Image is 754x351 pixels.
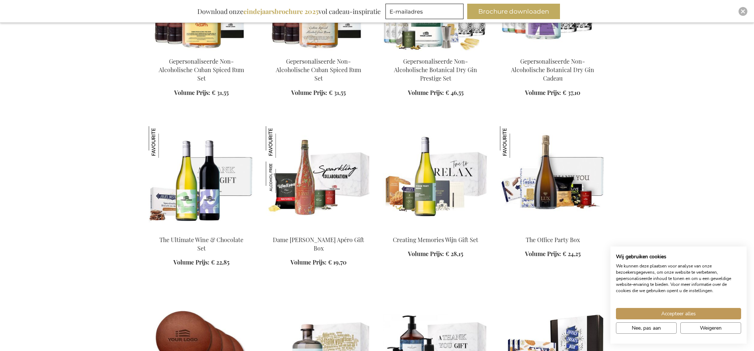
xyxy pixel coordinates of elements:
[159,236,243,252] a: The Ultimate Wine & Chocolate Set
[290,258,327,266] span: Volume Prijs:
[290,258,346,267] a: Volume Prijs: € 19,70
[266,126,371,229] img: Dame Jeanne Biermocktail Apéro Gift Box
[194,4,384,19] div: Download onze vol cadeau-inspiratie
[173,258,209,266] span: Volume Prijs:
[385,4,466,21] form: marketing offers and promotions
[616,253,741,260] h2: Wij gebruiken cookies
[408,89,444,96] span: Volume Prijs:
[383,226,488,233] a: Personalised White Wine
[661,310,696,318] span: Accepteer alles
[616,322,677,334] button: Pas cookie voorkeuren aan
[273,236,364,252] a: Dame [PERSON_NAME] Apéro Gift Box
[500,226,605,233] a: The Office Party Box The Office Party Box
[174,89,210,96] span: Volume Prijs:
[500,126,605,229] img: The Office Party Box
[266,48,371,55] a: Personalised Non-Alcoholic Cuban Spiced Rum Set
[291,89,346,97] a: Volume Prijs: € 31,55
[525,250,561,258] span: Volume Prijs:
[243,7,318,16] b: eindejaarsbrochure 2025
[393,236,478,244] a: Creating Memories Wijn Gift Set
[632,324,661,332] span: Nee, pas aan
[276,57,361,82] a: Gepersonaliseerde Non-Alcoholische Cuban Spiced Rum Set
[149,126,180,158] img: The Ultimate Wine & Chocolate Set
[385,4,464,19] input: E-mailadres
[741,9,745,14] img: Close
[525,89,580,97] a: Volume Prijs: € 37,10
[266,162,297,193] img: Dame Jeanne Biermocktail Apéro Gift Box
[525,250,581,258] a: Volume Prijs: € 24,25
[174,89,229,97] a: Volume Prijs: € 31,55
[700,324,722,332] span: Weigeren
[616,308,741,319] button: Accepteer alle cookies
[445,250,463,258] span: € 28,15
[328,258,346,266] span: € 19,70
[173,258,229,267] a: Volume Prijs: € 22,85
[563,89,580,96] span: € 37,10
[383,126,488,229] img: Personalised White Wine
[329,89,346,96] span: € 31,55
[408,250,463,258] a: Volume Prijs: € 28,15
[266,226,371,233] a: Dame Jeanne Biermocktail Apéro Gift Box Dame Jeanne Biermocktail Apéro Gift Box Dame Jeanne Bierm...
[159,57,244,82] a: Gepersonaliseerde Non-Alcoholische Cuban Spiced Rum Set
[266,126,297,158] img: Dame Jeanne Biermocktail Apéro Gift Box
[445,89,464,96] span: € 46,55
[394,57,477,82] a: Gepersonaliseerde Non-Alcoholische Botanical Dry Gin Prestige Set
[212,89,229,96] span: € 31,55
[408,250,444,258] span: Volume Prijs:
[149,48,254,55] a: Personalised Non-Alcoholic Cuban Spiced Rum Set
[511,57,594,82] a: Gepersonaliseerde Non-Alcoholische Botanical Dry Gin Cadeau
[149,226,254,233] a: The Ultimate Wine & Chocolate Set The Ultimate Wine & Chocolate Set
[563,250,581,258] span: € 24,25
[500,48,605,55] a: Personalised Non-Alcoholic Botanical Dry Gin Gift
[525,89,561,96] span: Volume Prijs:
[526,236,580,244] a: The Office Party Box
[211,258,229,266] span: € 22,85
[149,126,254,229] img: The Ultimate Wine & Chocolate Set
[408,89,464,97] a: Volume Prijs: € 46,55
[739,7,747,16] div: Close
[467,4,560,19] button: Brochure downloaden
[500,126,532,158] img: The Office Party Box
[616,263,741,294] p: We kunnen deze plaatsen voor analyse van onze bezoekersgegevens, om onze website te verbeteren, g...
[383,48,488,55] a: Personalised Non-Alcoholic Botanical Dry Gin Prestige Set
[291,89,327,96] span: Volume Prijs:
[680,322,741,334] button: Alle cookies weigeren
